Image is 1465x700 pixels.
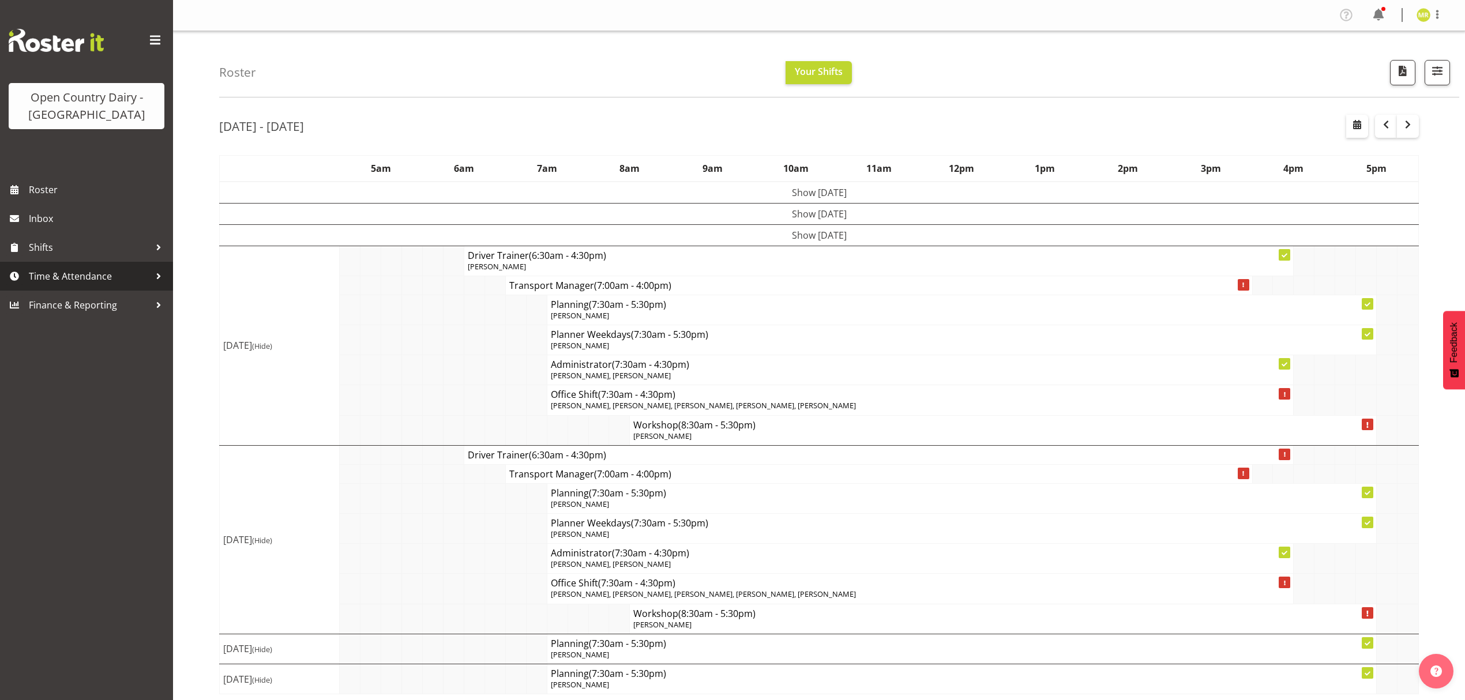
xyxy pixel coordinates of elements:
[589,637,666,650] span: (7:30am - 5:30pm)
[551,577,1290,589] h4: Office Shift
[29,268,150,285] span: Time & Attendance
[529,449,606,461] span: (6:30am - 4:30pm)
[1390,60,1415,85] button: Download a PDF of the roster according to the set date range.
[551,668,1373,679] h4: Planning
[551,329,1373,340] h4: Planner Weekdays
[551,400,856,411] span: [PERSON_NAME], [PERSON_NAME], [PERSON_NAME], [PERSON_NAME], [PERSON_NAME]
[252,675,272,685] span: (Hide)
[551,589,856,599] span: [PERSON_NAME], [PERSON_NAME], [PERSON_NAME], [PERSON_NAME], [PERSON_NAME]
[633,619,692,630] span: [PERSON_NAME]
[671,155,754,182] th: 9am
[551,649,609,660] span: [PERSON_NAME]
[795,65,843,78] span: Your Shifts
[551,517,1373,529] h4: Planner Weekdays
[631,517,708,529] span: (7:30am - 5:30pm)
[20,89,153,123] div: Open Country Dairy - [GEOGRAPHIC_DATA]
[509,468,1249,480] h4: Transport Manager
[252,535,272,545] span: (Hide)
[551,487,1373,499] h4: Planning
[612,358,689,371] span: (7:30am - 4:30pm)
[219,119,304,134] h2: [DATE] - [DATE]
[220,664,340,694] td: [DATE]
[29,181,167,198] span: Roster
[594,468,671,480] span: (7:00am - 4:00pm)
[551,299,1373,310] h4: Planning
[219,66,256,79] h4: Roster
[220,246,340,445] td: [DATE]
[551,638,1373,649] h4: Planning
[678,607,756,620] span: (8:30am - 5:30pm)
[551,499,609,509] span: [PERSON_NAME]
[252,644,272,654] span: (Hide)
[551,310,609,321] span: [PERSON_NAME]
[633,419,1373,431] h4: Workshop
[1449,322,1459,363] span: Feedback
[1169,155,1252,182] th: 3pm
[468,261,526,272] span: [PERSON_NAME]
[551,547,1290,559] h4: Administrator
[29,296,150,314] span: Finance & Reporting
[551,559,671,569] span: [PERSON_NAME], [PERSON_NAME]
[505,155,588,182] th: 7am
[551,529,609,539] span: [PERSON_NAME]
[220,224,1419,246] td: Show [DATE]
[589,298,666,311] span: (7:30am - 5:30pm)
[1252,155,1335,182] th: 4pm
[1335,155,1419,182] th: 5pm
[1346,115,1368,138] button: Select a specific date within the roster.
[339,155,422,182] th: 5am
[551,359,1290,370] h4: Administrator
[921,155,1004,182] th: 12pm
[220,634,340,664] td: [DATE]
[220,203,1419,224] td: Show [DATE]
[220,445,340,634] td: [DATE]
[529,249,606,262] span: (6:30am - 4:30pm)
[598,577,675,589] span: (7:30am - 4:30pm)
[1003,155,1086,182] th: 1pm
[468,449,1290,461] h4: Driver Trainer
[588,155,671,182] th: 8am
[633,431,692,441] span: [PERSON_NAME]
[633,608,1373,619] h4: Workshop
[1430,665,1442,677] img: help-xxl-2.png
[1086,155,1169,182] th: 2pm
[594,279,671,292] span: (7:00am - 4:00pm)
[551,370,671,381] span: [PERSON_NAME], [PERSON_NAME]
[754,155,837,182] th: 10am
[29,239,150,256] span: Shifts
[551,389,1290,400] h4: Office Shift
[422,155,505,182] th: 6am
[589,487,666,499] span: (7:30am - 5:30pm)
[589,667,666,680] span: (7:30am - 5:30pm)
[509,280,1249,291] h4: Transport Manager
[220,182,1419,204] td: Show [DATE]
[1417,8,1430,22] img: mikayla-rangi7450.jpg
[1425,60,1450,85] button: Filter Shifts
[678,419,756,431] span: (8:30am - 5:30pm)
[252,341,272,351] span: (Hide)
[837,155,921,182] th: 11am
[631,328,708,341] span: (7:30am - 5:30pm)
[29,210,167,227] span: Inbox
[1443,311,1465,389] button: Feedback - Show survey
[612,547,689,559] span: (7:30am - 4:30pm)
[551,340,609,351] span: [PERSON_NAME]
[468,250,1290,261] h4: Driver Trainer
[9,29,104,52] img: Rosterit website logo
[598,388,675,401] span: (7:30am - 4:30pm)
[551,679,609,690] span: [PERSON_NAME]
[786,61,852,84] button: Your Shifts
